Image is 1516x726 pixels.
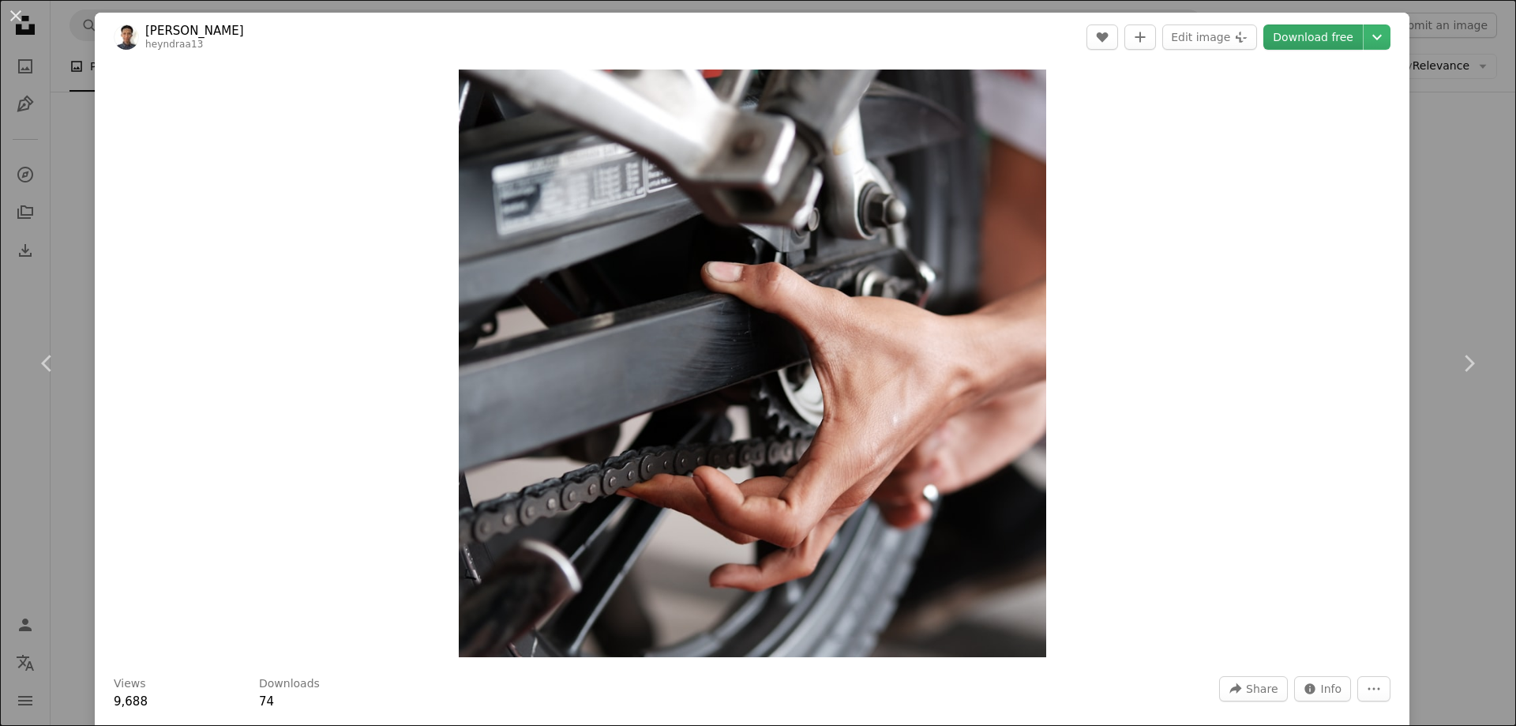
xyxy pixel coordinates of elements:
button: Zoom in on this image [459,70,1046,657]
a: Next [1421,288,1516,439]
a: heyndraa13 [145,39,203,50]
button: Like [1086,24,1118,50]
button: Stats about this image [1294,676,1352,702]
img: a close up of a person holding a bike tire [459,70,1046,657]
button: Edit image [1162,24,1257,50]
span: Info [1321,677,1342,701]
a: Download free [1263,24,1363,50]
span: 9,688 [114,694,148,709]
span: Share [1246,677,1278,701]
a: [PERSON_NAME] [145,23,244,39]
button: Choose download size [1364,24,1390,50]
img: Go to hendra kurniawan's profile [114,24,139,50]
button: Share this image [1219,676,1287,702]
button: Add to Collection [1124,24,1156,50]
h3: Views [114,676,146,692]
h3: Downloads [259,676,320,692]
button: More Actions [1357,676,1390,702]
span: 74 [259,694,274,709]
